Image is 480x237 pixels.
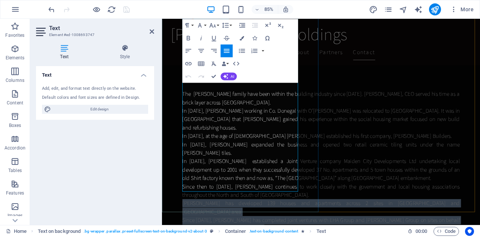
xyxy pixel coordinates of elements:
h4: Text [36,44,96,60]
button: Ordered List [261,44,266,57]
button: Colors [236,32,248,44]
p: The [PERSON_NAME] family have been within the building industry since [DATE]. [PERSON_NAME], CEO ... [24,83,350,103]
a: Home [6,227,27,236]
button: Superscript [262,19,274,32]
p: Content [7,100,23,106]
h6: 85% [263,5,275,14]
button: Icons [249,32,261,44]
p: Columns [6,77,24,83]
span: . bg-wrapper .parallax .preset-fullscreen-text-on-background-v2-about-3 [84,227,207,236]
p: Since then to [DATE], [PERSON_NAME] continues to work closely with the government and local housi... [24,192,350,212]
button: Confirm (Ctrl+⏎) [208,70,220,83]
button: AI [220,72,237,80]
button: Insert Table [195,57,207,70]
i: This element is a customizable preset [210,229,213,233]
button: Font Family [195,19,207,32]
button: Align Right [208,44,220,57]
span: Edit design [53,105,146,114]
i: Element contains an animation [301,229,304,233]
button: navigator [399,5,408,14]
button: Unordered List [236,44,248,57]
button: Subscript [274,19,286,32]
p: Tables [8,168,22,174]
i: Design (Ctrl+Alt+Y) [369,5,378,14]
h4: Text [36,66,154,80]
p: In [DATE], [PERSON_NAME] expanded the business and opened two retail ceramic tiling units under t... [24,143,350,163]
button: Clear Formatting [208,57,220,70]
button: Underline (Ctrl+U) [208,32,220,44]
button: pages [384,5,393,14]
button: HTML [230,57,242,70]
span: AI [231,74,234,78]
h3: Element #ed-1008693747 [49,32,139,38]
button: Redo (Ctrl+Shift+Z) [195,70,207,83]
button: undo [47,5,56,14]
i: AI Writer [414,5,423,14]
button: Align Justify [220,44,232,57]
span: More [450,6,474,13]
button: Bold (Ctrl+B) [182,32,194,44]
span: . text-on-background-content [249,227,298,236]
button: Special Characters [261,32,273,44]
span: Container [225,227,246,236]
span: Click to select. Double-click to edit [38,227,81,236]
div: Add, edit, and format text directly on the website. [42,86,148,92]
button: Code [433,227,459,236]
h6: Session time [408,227,427,236]
div: Default colors and font sizes are defined in Design. [42,95,148,101]
button: text_generator [414,5,423,14]
p: Elements [6,55,25,61]
p: Features [6,190,24,196]
button: Italic (Ctrl+I) [195,32,207,44]
button: Align Center [195,44,207,57]
button: Font Size [208,19,220,32]
button: Align Left [182,44,194,57]
button: Data Bindings [220,57,229,70]
button: Undo (Ctrl+Z) [182,70,194,83]
button: Usercentrics [465,227,474,236]
p: Boxes [9,122,21,128]
i: Reload page [107,5,116,14]
button: Paragraph Format [182,19,194,32]
p: Images [7,213,23,219]
nav: breadcrumb [38,227,326,236]
i: Publish [430,5,439,14]
p: Favorites [5,32,24,38]
span: Click to select. Double-click to edit [316,227,326,236]
button: design [369,5,378,14]
button: Insert Link [182,57,194,70]
span: : [421,228,422,234]
button: More [447,3,477,15]
i: Pages (Ctrl+Alt+S) [384,5,393,14]
i: Undo: Change text (Ctrl+Z) [47,5,56,14]
p: [PERSON_NAME] has developed 139 houses and apartments across 2 sites in [GEOGRAPHIC_DATA] and [GE... [24,212,350,232]
button: Ordered List [248,44,260,57]
button: Line Height [220,19,232,32]
button: Strikethrough [220,32,232,44]
p: In [DATE], [PERSON_NAME] working in Co. Donegal with O’[PERSON_NAME] was relocated to [GEOGRAPHIC... [24,103,350,133]
button: Edit design [42,105,148,114]
p: Accordion [4,145,25,151]
p: In [DATE], at the age of [DEMOGRAPHIC_DATA] [PERSON_NAME] established his first company, [PERSON_... [24,133,350,142]
button: Decrease Indent [249,19,261,32]
i: Navigator [399,5,408,14]
span: 00 00 [415,227,427,236]
button: Increase Indent [236,19,248,32]
h4: Style [96,44,154,60]
h2: Text [49,25,154,32]
p: In [DATE], [PERSON_NAME] established a Joint Venture company Maiden City Developments Ltd underta... [24,162,350,192]
button: reload [107,5,116,14]
i: On resize automatically adjust zoom level to fit chosen device. [282,6,289,13]
button: publish [429,3,441,15]
button: 85% [252,5,278,14]
span: Code [437,227,456,236]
